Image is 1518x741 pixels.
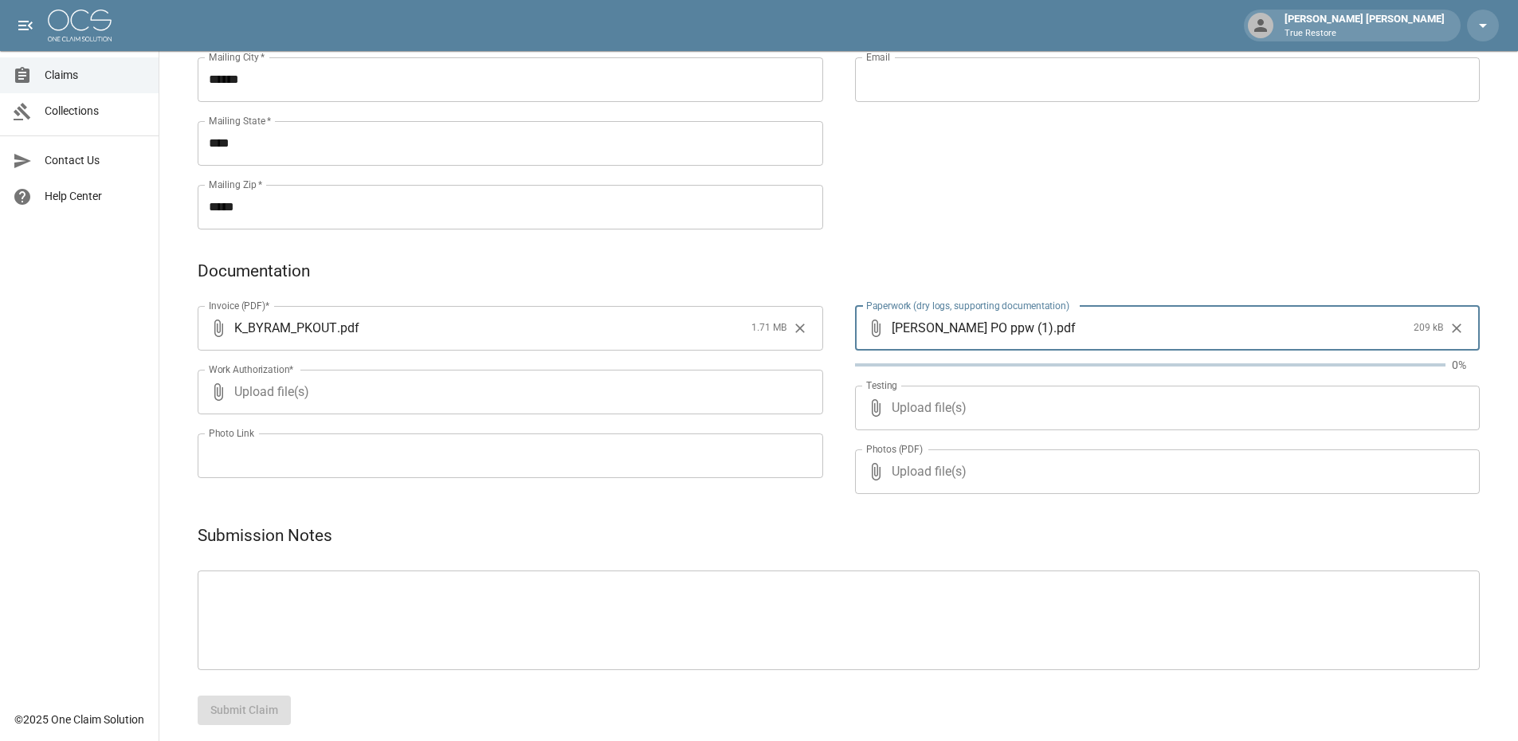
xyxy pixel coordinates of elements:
[866,442,923,456] label: Photos (PDF)
[892,319,1053,337] span: [PERSON_NAME] PO ppw (1)
[45,67,146,84] span: Claims
[14,712,144,727] div: © 2025 One Claim Solution
[1053,319,1076,337] span: . pdf
[209,50,265,64] label: Mailing City
[751,320,786,336] span: 1.71 MB
[866,378,897,392] label: Testing
[1414,320,1443,336] span: 209 kB
[209,114,271,127] label: Mailing State
[337,319,359,337] span: . pdf
[209,299,270,312] label: Invoice (PDF)*
[866,50,890,64] label: Email
[209,363,294,376] label: Work Authorization*
[48,10,112,41] img: ocs-logo-white-transparent.png
[866,299,1069,312] label: Paperwork (dry logs, supporting documentation)
[234,319,337,337] span: K_BYRAM_PKOUT
[209,178,263,191] label: Mailing Zip
[892,449,1438,494] span: Upload file(s)
[209,426,254,440] label: Photo Link
[45,152,146,169] span: Contact Us
[10,10,41,41] button: open drawer
[45,103,146,120] span: Collections
[1285,27,1445,41] p: True Restore
[45,188,146,205] span: Help Center
[234,370,780,414] span: Upload file(s)
[1278,11,1451,40] div: [PERSON_NAME] [PERSON_NAME]
[788,316,812,340] button: Clear
[892,386,1438,430] span: Upload file(s)
[1452,357,1480,373] p: 0%
[1445,316,1469,340] button: Clear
